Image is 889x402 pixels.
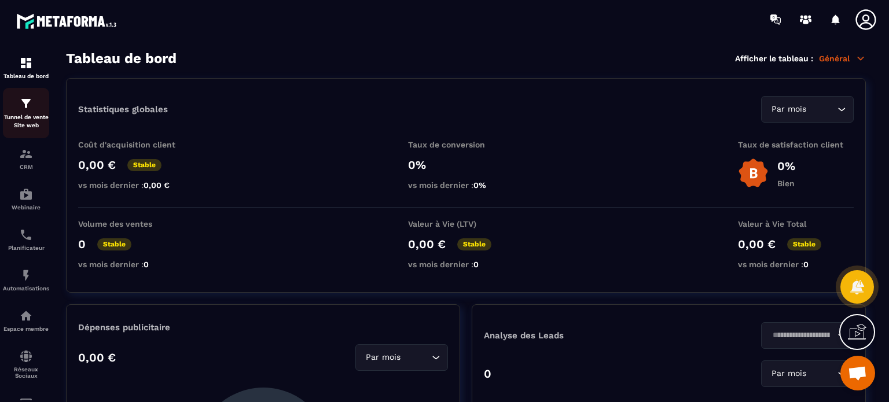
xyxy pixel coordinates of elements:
[363,351,403,364] span: Par mois
[3,219,49,260] a: schedulerschedulerPlanificateur
[78,237,86,251] p: 0
[769,367,809,380] span: Par mois
[19,56,33,70] img: formation
[484,367,491,381] p: 0
[769,329,835,342] input: Search for option
[408,180,524,190] p: vs mois dernier :
[3,285,49,292] p: Automatisations
[3,164,49,170] p: CRM
[3,204,49,211] p: Webinaire
[738,219,854,228] p: Valeur à Vie Total
[3,73,49,79] p: Tableau de bord
[840,356,875,390] div: Ouvrir le chat
[78,158,116,172] p: 0,00 €
[819,53,866,64] p: Général
[3,366,49,379] p: Réseaux Sociaux
[761,96,854,123] div: Search for option
[3,341,49,388] a: social-networksocial-networkRéseaux Sociaux
[3,113,49,130] p: Tunnel de vente Site web
[78,140,194,149] p: Coût d'acquisition client
[3,245,49,251] p: Planificateur
[403,351,429,364] input: Search for option
[408,140,524,149] p: Taux de conversion
[355,344,448,371] div: Search for option
[66,50,177,67] h3: Tableau de bord
[473,260,479,269] span: 0
[738,158,769,189] img: b-badge-o.b3b20ee6.svg
[3,179,49,219] a: automationsautomationsWebinaire
[408,158,524,172] p: 0%
[3,260,49,300] a: automationsautomationsAutomatisations
[3,88,49,138] a: formationformationTunnel de vente Site web
[19,147,33,161] img: formation
[78,260,194,269] p: vs mois dernier :
[809,103,835,116] input: Search for option
[3,326,49,332] p: Espace membre
[78,104,168,115] p: Statistiques globales
[803,260,809,269] span: 0
[408,260,524,269] p: vs mois dernier :
[19,309,33,323] img: automations
[408,219,524,228] p: Valeur à Vie (LTV)
[19,349,33,363] img: social-network
[738,140,854,149] p: Taux de satisfaction client
[408,237,446,251] p: 0,00 €
[3,47,49,88] a: formationformationTableau de bord
[19,187,33,201] img: automations
[457,238,491,250] p: Stable
[78,180,194,190] p: vs mois dernier :
[738,237,776,251] p: 0,00 €
[78,351,116,364] p: 0,00 €
[19,268,33,282] img: automations
[78,322,448,333] p: Dépenses publicitaire
[97,238,131,250] p: Stable
[761,322,854,349] div: Search for option
[19,228,33,242] img: scheduler
[777,159,795,173] p: 0%
[777,179,795,188] p: Bien
[3,300,49,341] a: automationsautomationsEspace membre
[761,360,854,387] div: Search for option
[3,138,49,179] a: formationformationCRM
[738,260,854,269] p: vs mois dernier :
[144,180,170,190] span: 0,00 €
[16,10,120,32] img: logo
[473,180,486,190] span: 0%
[19,97,33,110] img: formation
[144,260,149,269] span: 0
[809,367,835,380] input: Search for option
[735,54,813,63] p: Afficher le tableau :
[769,103,809,116] span: Par mois
[484,330,669,341] p: Analyse des Leads
[127,159,161,171] p: Stable
[787,238,821,250] p: Stable
[78,219,194,228] p: Volume des ventes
